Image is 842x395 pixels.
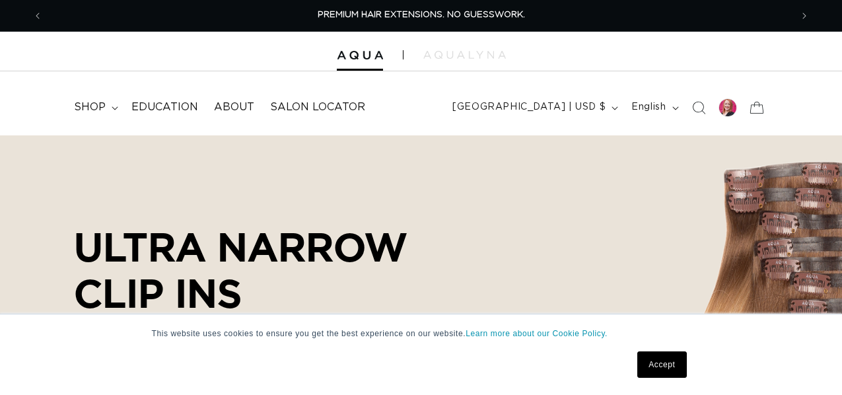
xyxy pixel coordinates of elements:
[466,329,608,338] a: Learn more about our Cookie Policy.
[74,224,503,316] h2: ULTRA NARROW CLIP INS
[790,3,819,28] button: Next announcement
[452,100,606,114] span: [GEOGRAPHIC_DATA] | USD $
[123,92,206,122] a: Education
[637,351,686,378] a: Accept
[214,100,254,114] span: About
[23,3,52,28] button: Previous announcement
[74,100,106,114] span: shop
[131,100,198,114] span: Education
[66,92,123,122] summary: shop
[631,100,666,114] span: English
[270,100,365,114] span: Salon Locator
[262,92,373,122] a: Salon Locator
[318,11,525,19] span: PREMIUM HAIR EXTENSIONS. NO GUESSWORK.
[444,95,623,120] button: [GEOGRAPHIC_DATA] | USD $
[623,95,684,120] button: English
[206,92,262,122] a: About
[423,51,506,59] img: aqualyna.com
[152,328,691,340] p: This website uses cookies to ensure you get the best experience on our website.
[684,93,713,122] summary: Search
[337,51,383,60] img: Aqua Hair Extensions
